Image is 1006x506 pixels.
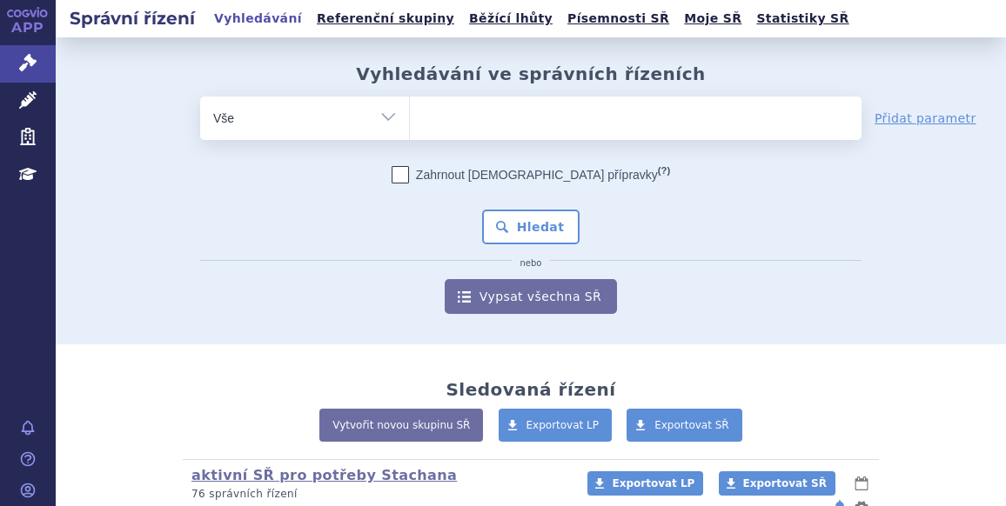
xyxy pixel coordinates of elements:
[627,409,742,442] a: Exportovat SŘ
[526,419,600,431] span: Exportovat LP
[562,7,674,30] a: Písemnosti SŘ
[392,166,670,183] label: Zahrnout [DEMOGRAPHIC_DATA] přípravky
[56,6,209,30] h2: Správní řízení
[679,7,747,30] a: Moje SŘ
[445,279,617,314] a: Vypsat všechna SŘ
[356,63,706,84] h2: Vyhledávání ve správních řízeních
[743,477,827,489] span: Exportovat SŘ
[482,210,580,244] button: Hledat
[191,487,565,502] p: 76 správních řízení
[319,409,483,442] a: Vytvořit novou skupinu SŘ
[209,7,307,30] a: Vyhledávání
[587,471,703,496] a: Exportovat LP
[464,7,558,30] a: Běžící lhůty
[312,7,459,30] a: Referenční skupiny
[446,379,615,400] h2: Sledovaná řízení
[512,258,551,269] i: nebo
[751,7,854,30] a: Statistiky SŘ
[658,165,670,176] abbr: (?)
[191,467,457,483] a: aktivní SŘ pro potřeby Stachana
[499,409,613,442] a: Exportovat LP
[853,473,870,494] button: lhůty
[875,110,976,127] a: Přidat parametr
[612,477,694,489] span: Exportovat LP
[654,419,729,431] span: Exportovat SŘ
[719,471,835,496] a: Exportovat SŘ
